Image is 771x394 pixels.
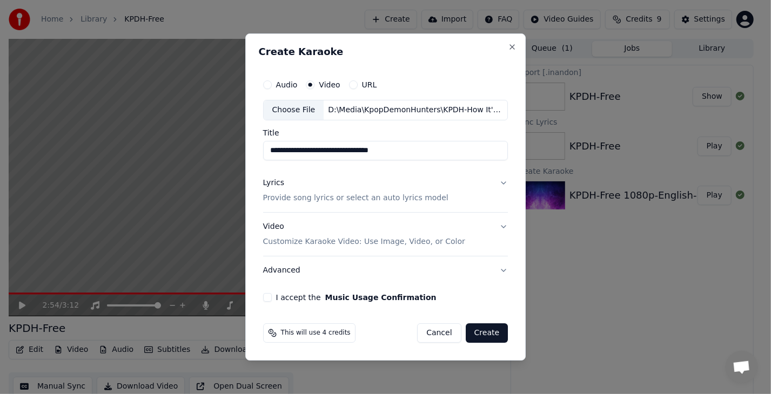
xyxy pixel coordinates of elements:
button: LyricsProvide song lyrics or select an auto lyrics model [263,169,508,212]
h2: Create Karaoke [259,47,513,57]
label: I accept the [276,294,437,301]
div: Lyrics [263,178,284,188]
div: D:\Media\KpopDemonHunters\KPDH-How It's Done 1080p-English-HID.mp4 [324,105,507,116]
label: Audio [276,81,298,89]
div: Video [263,221,465,247]
label: Video [319,81,340,89]
button: Create [466,323,508,343]
button: I accept the [325,294,437,301]
span: This will use 4 credits [281,329,351,337]
button: Cancel [417,323,461,343]
p: Provide song lyrics or select an auto lyrics model [263,193,448,203]
button: Advanced [263,256,508,284]
div: Choose File [264,100,324,120]
label: Title [263,129,508,137]
label: URL [362,81,377,89]
button: VideoCustomize Karaoke Video: Use Image, Video, or Color [263,213,508,256]
p: Customize Karaoke Video: Use Image, Video, or Color [263,236,465,247]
